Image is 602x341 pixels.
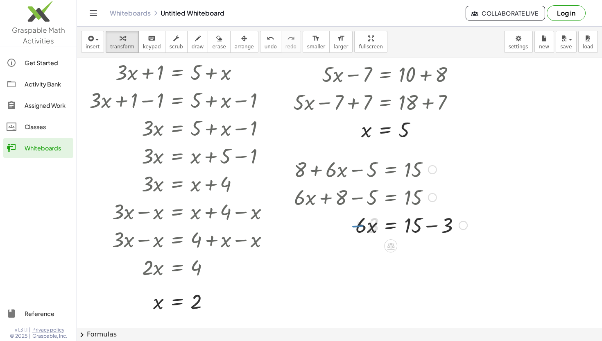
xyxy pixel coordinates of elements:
button: save [556,31,577,53]
span: © 2025 [10,333,27,339]
button: undoundo [260,31,281,53]
button: insert [81,31,104,53]
span: keypad [143,44,161,50]
span: larger [334,44,348,50]
i: format_size [337,34,345,43]
span: save [560,44,572,50]
span: redo [285,44,296,50]
a: Privacy policy [32,327,67,333]
a: Get Started [3,53,73,73]
a: Reference [3,304,73,323]
button: fullscreen [354,31,387,53]
a: Whiteboards [110,9,151,17]
span: chevron_right [77,330,87,340]
button: erase [208,31,230,53]
button: arrange [230,31,258,53]
i: keyboard [148,34,156,43]
span: insert [86,44,100,50]
span: fullscreen [359,44,382,50]
span: Graspable Math Activities [12,25,65,45]
div: Get Started [25,58,70,68]
a: Classes [3,117,73,136]
button: scrub [165,31,188,53]
span: Collaborate Live [473,9,538,17]
span: transform [110,44,134,50]
span: scrub [170,44,183,50]
span: arrange [235,44,254,50]
button: settings [504,31,533,53]
span: Graspable, Inc. [32,333,67,339]
button: load [578,31,598,53]
button: Log in [547,5,586,21]
i: format_size [312,34,320,43]
span: | [29,333,31,339]
button: format_sizesmaller [303,31,330,53]
span: | [29,327,31,333]
div: Apply the same math to both sides of the equation [384,239,397,252]
a: Assigned Work [3,95,73,115]
a: Activity Bank [3,74,73,94]
div: Assigned Work [25,100,70,110]
span: erase [212,44,226,50]
div: Reference [25,309,70,318]
span: undo [265,44,277,50]
button: transform [106,31,139,53]
span: draw [192,44,204,50]
i: undo [267,34,274,43]
span: new [539,44,549,50]
div: Activity Bank [25,79,70,89]
button: keyboardkeypad [138,31,165,53]
span: load [583,44,593,50]
div: Whiteboards [25,143,70,153]
i: redo [287,34,295,43]
button: Toggle navigation [87,7,100,20]
button: draw [187,31,208,53]
button: chevron_rightFormulas [77,328,602,341]
span: v1.31.1 [15,327,27,333]
button: Collaborate Live [466,6,545,20]
span: settings [509,44,528,50]
div: Classes [25,122,70,132]
span: smaller [307,44,325,50]
button: new [534,31,554,53]
a: Whiteboards [3,138,73,158]
button: format_sizelarger [329,31,353,53]
button: redoredo [281,31,301,53]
